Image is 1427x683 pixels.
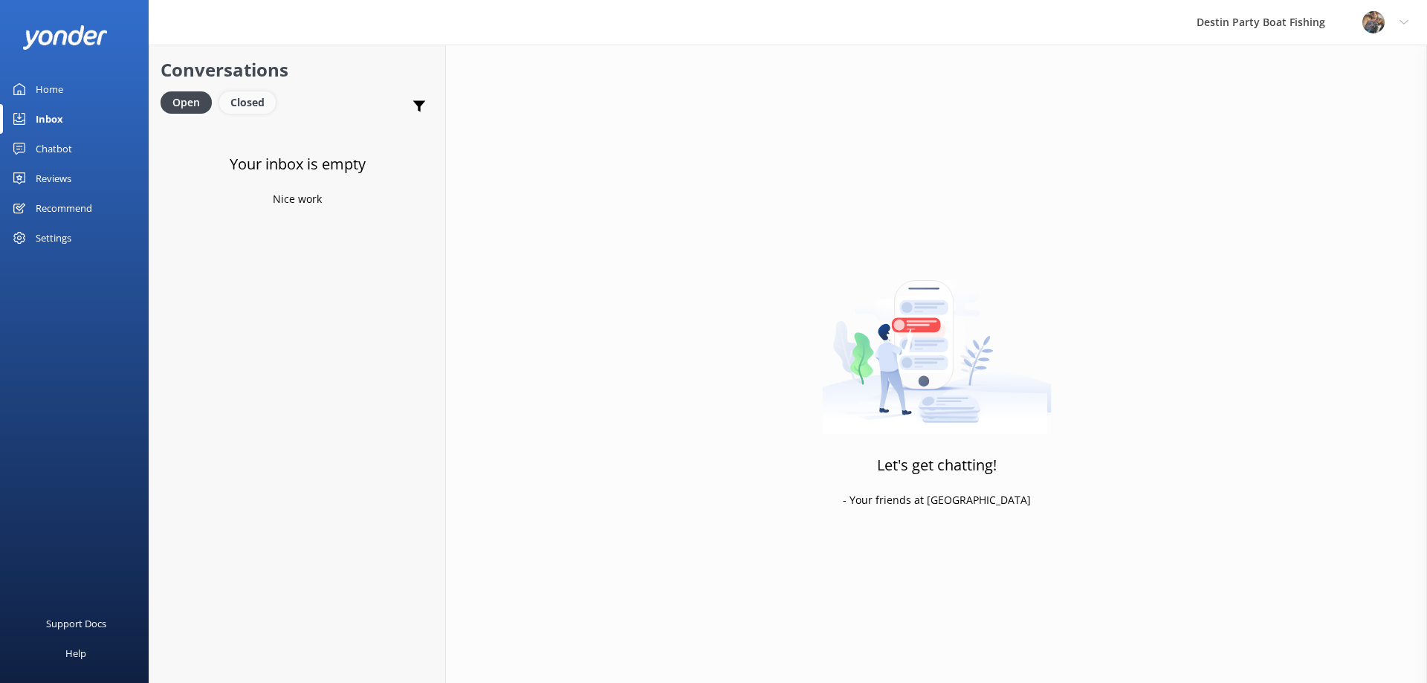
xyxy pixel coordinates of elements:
div: Support Docs [46,609,106,638]
div: Inbox [36,104,63,134]
h3: Let's get chatting! [877,453,997,477]
a: Closed [219,94,283,110]
div: Reviews [36,164,71,193]
div: Help [65,638,86,668]
div: Chatbot [36,134,72,164]
img: yonder-white-logo.png [22,25,108,50]
div: Settings [36,223,71,253]
a: Open [161,94,219,110]
div: Recommend [36,193,92,223]
h2: Conversations [161,56,434,84]
p: - Your friends at [GEOGRAPHIC_DATA] [843,492,1031,508]
img: artwork of a man stealing a conversation from at giant smartphone [822,249,1052,435]
div: Open [161,91,212,114]
div: Closed [219,91,276,114]
img: 250-1666038197.jpg [1362,11,1385,33]
p: Nice work [273,191,322,207]
div: Home [36,74,63,104]
h3: Your inbox is empty [230,152,366,176]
